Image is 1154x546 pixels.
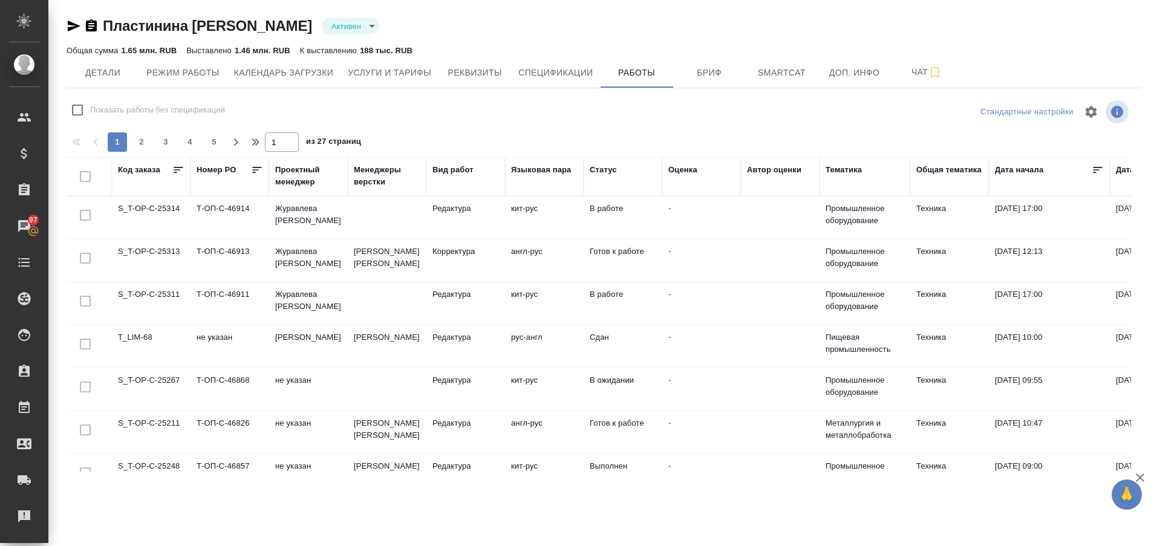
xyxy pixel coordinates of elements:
td: [PERSON_NAME] [PERSON_NAME] [348,411,426,453]
p: Промышленное оборудование [826,203,904,227]
td: Готов к работе [584,239,662,282]
a: - [668,418,671,427]
a: - [668,290,671,299]
p: Пищевая промышленность [826,331,904,356]
td: [DATE] 17:00 [989,282,1110,325]
td: не указан [191,325,269,368]
td: [DATE] 10:47 [989,411,1110,453]
span: Посмотреть информацию [1106,100,1131,123]
svg: Подписаться [928,65,942,80]
a: - [668,247,671,256]
td: S_T-OP-C-25311 [112,282,191,325]
button: 2 [132,132,151,152]
span: Детали [74,65,132,80]
td: [PERSON_NAME] [PERSON_NAME] [348,239,426,282]
td: англ-рус [505,411,584,453]
span: Настроить таблицу [1077,97,1106,126]
button: Скопировать ссылку [84,19,99,33]
td: S_T-OP-C-25313 [112,239,191,282]
p: Промышленное оборудование [826,460,904,484]
a: - [668,204,671,213]
td: [DATE] 12:13 [989,239,1110,282]
a: 97 [3,211,45,241]
button: 3 [156,132,175,152]
div: Менеджеры верстки [354,164,420,188]
td: Техника [910,411,989,453]
td: Журавлева [PERSON_NAME] [269,282,348,325]
p: Промышленное оборудование [826,288,904,313]
td: Т-ОП-С-46913 [191,239,269,282]
td: Техника [910,454,989,496]
span: Работы [608,65,666,80]
td: Готов к работе [584,411,662,453]
div: Проектный менеджер [275,164,342,188]
button: Скопировать ссылку для ЯМессенджера [67,19,81,33]
span: Чат [898,65,956,80]
td: Т-ОП-С-46826 [191,411,269,453]
a: - [668,333,671,342]
div: Языковая пара [511,164,572,176]
td: [DATE] 09:55 [989,368,1110,411]
td: не указан [269,411,348,453]
td: [DATE] 09:00 [989,454,1110,496]
td: В работе [584,282,662,325]
td: S_T-OP-C-25211 [112,411,191,453]
td: не указан [269,454,348,496]
p: Промышленное оборудование [826,374,904,398]
td: кит-рус [505,454,584,496]
td: Техника [910,239,989,282]
td: кит-рус [505,368,584,411]
td: Т-ОП-С-46914 [191,197,269,239]
span: 5 [204,136,224,148]
button: 🙏 [1112,479,1142,510]
div: Оценка [668,164,697,176]
td: [PERSON_NAME] [269,325,348,368]
div: Активен [322,18,379,34]
span: Доп. инфо [826,65,884,80]
td: Т-ОП-С-46868 [191,368,269,411]
p: Редактура [432,203,499,215]
p: Редактура [432,374,499,386]
td: [PERSON_NAME] [348,325,426,368]
td: Техника [910,368,989,411]
td: [PERSON_NAME] [PERSON_NAME] [348,454,426,496]
button: 5 [204,132,224,152]
p: Редактура [432,288,499,301]
span: Режим работы [146,65,220,80]
div: Код заказа [118,164,160,176]
td: Техника [910,282,989,325]
span: Календарь загрузки [234,65,334,80]
td: В ожидании [584,368,662,411]
td: В работе [584,197,662,239]
td: не указан [269,368,348,411]
td: S_T-OP-C-25314 [112,197,191,239]
span: 3 [156,136,175,148]
td: Техника [910,325,989,368]
td: Техника [910,197,989,239]
td: англ-рус [505,239,584,282]
span: Услуги и тарифы [348,65,431,80]
p: 1.65 млн. RUB [121,46,177,55]
td: Журавлева [PERSON_NAME] [269,197,348,239]
a: - [668,461,671,470]
span: 97 [22,214,45,226]
span: Показать работы без спецификаций [90,104,225,116]
p: 188 тыс. RUB [360,46,412,55]
div: Статус [590,164,617,176]
span: Smartcat [753,65,811,80]
td: Т-ОП-С-46857 [191,454,269,496]
span: из 27 страниц [306,134,361,152]
button: 4 [180,132,200,152]
div: Вид работ [432,164,474,176]
p: Металлургия и металлобработка [826,417,904,441]
a: - [668,375,671,385]
span: Реквизиты [446,65,504,80]
td: T_LIM-68 [112,325,191,368]
p: Выставлено [186,46,235,55]
span: Бриф [680,65,738,80]
p: К выставлению [300,46,360,55]
td: [DATE] 17:00 [989,197,1110,239]
td: рус-англ [505,325,584,368]
button: Активен [328,21,365,31]
div: Дата начала [995,164,1043,176]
